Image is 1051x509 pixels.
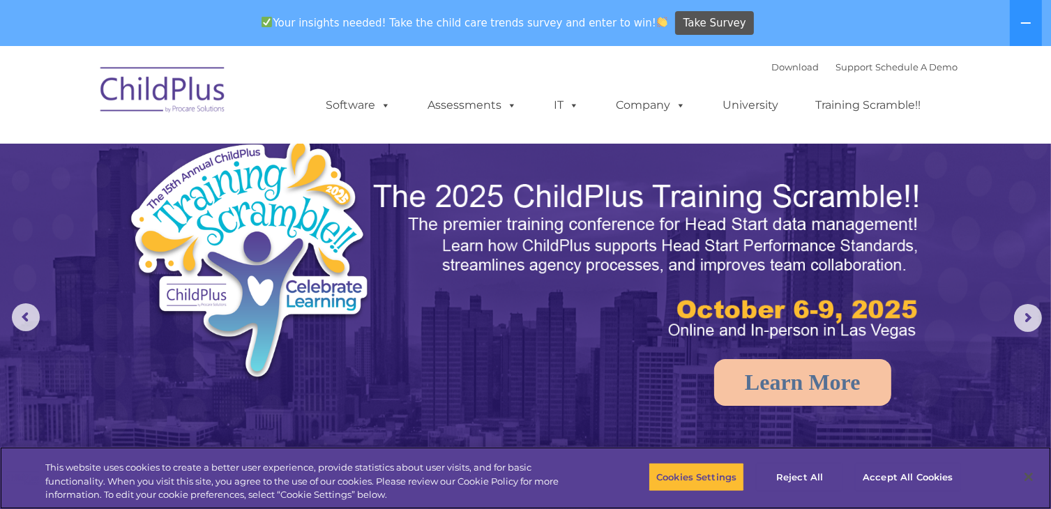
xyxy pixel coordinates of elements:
[714,359,891,406] a: Learn More
[194,92,236,102] span: Last name
[802,91,935,119] a: Training Scramble!!
[312,91,405,119] a: Software
[93,57,233,127] img: ChildPlus by Procare Solutions
[414,91,531,119] a: Assessments
[540,91,593,119] a: IT
[649,462,744,492] button: Cookies Settings
[45,461,578,502] div: This website uses cookies to create a better user experience, provide statistics about user visit...
[836,61,873,73] a: Support
[683,11,746,36] span: Take Survey
[772,61,958,73] font: |
[675,11,754,36] a: Take Survey
[876,61,958,73] a: Schedule A Demo
[772,61,819,73] a: Download
[756,462,843,492] button: Reject All
[1013,462,1044,492] button: Close
[262,17,272,27] img: ✅
[657,17,667,27] img: 👏
[194,149,253,160] span: Phone number
[603,91,700,119] a: Company
[855,462,960,492] button: Accept All Cookies
[256,9,674,36] span: Your insights needed! Take the child care trends survey and enter to win!
[709,91,793,119] a: University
